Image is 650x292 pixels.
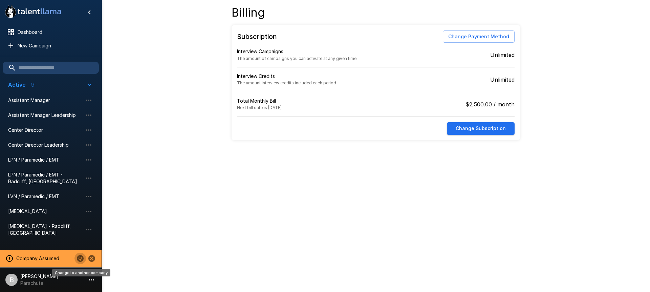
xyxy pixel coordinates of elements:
p: $2,500.00 / month [465,100,515,108]
span: Next bill date is [DATE] [237,105,282,110]
p: Interview Campaigns [237,48,283,55]
span: The amount interview credits included each period [237,80,336,85]
p: Unlimited [490,51,515,59]
h6: Subscription [237,31,277,42]
p: Unlimited [490,76,515,84]
p: Interview Credits [237,73,275,80]
span: The amount of campaigns you can activate at any given time [237,56,356,61]
h4: Billing [232,5,265,20]
button: Change Subscription [447,122,515,135]
button: Change Payment Method [443,30,515,43]
div: Change to another company [52,269,110,276]
p: Total Monthly Bill [237,98,376,104]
